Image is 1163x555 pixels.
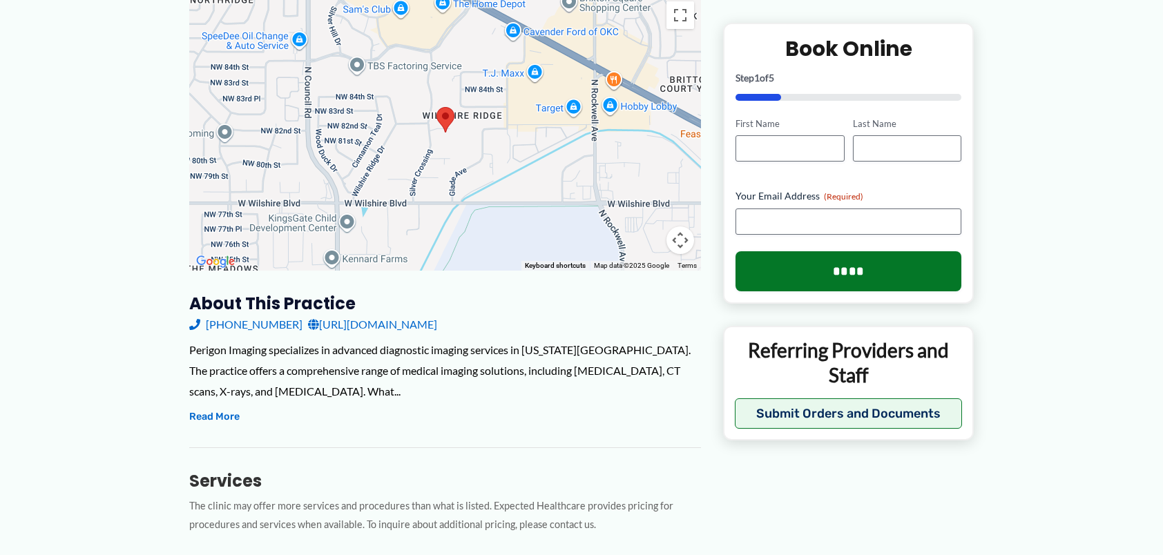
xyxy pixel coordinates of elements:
a: Open this area in Google Maps (opens a new window) [193,253,238,271]
p: Referring Providers and Staff [735,338,962,388]
span: (Required) [824,191,863,202]
div: Perigon Imaging specializes in advanced diagnostic imaging services in [US_STATE][GEOGRAPHIC_DATA... [189,340,701,401]
a: [URL][DOMAIN_NAME] [308,314,437,335]
span: 1 [754,71,760,83]
button: Toggle fullscreen view [666,1,694,29]
span: 5 [769,71,774,83]
button: Read More [189,409,240,425]
label: First Name [736,117,844,130]
label: Your Email Address [736,189,961,203]
button: Map camera controls [666,226,694,254]
span: Map data ©2025 Google [594,262,669,269]
p: The clinic may offer more services and procedures than what is listed. Expected Healthcare provid... [189,497,701,534]
button: Submit Orders and Documents [735,398,962,428]
h3: About this practice [189,293,701,314]
h2: Book Online [736,35,961,61]
p: Step of [736,72,961,82]
a: [PHONE_NUMBER] [189,314,302,335]
button: Keyboard shortcuts [525,261,586,271]
h3: Services [189,470,701,491]
a: Terms (opens in new tab) [677,262,697,269]
label: Last Name [853,117,961,130]
img: Google [193,253,238,271]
